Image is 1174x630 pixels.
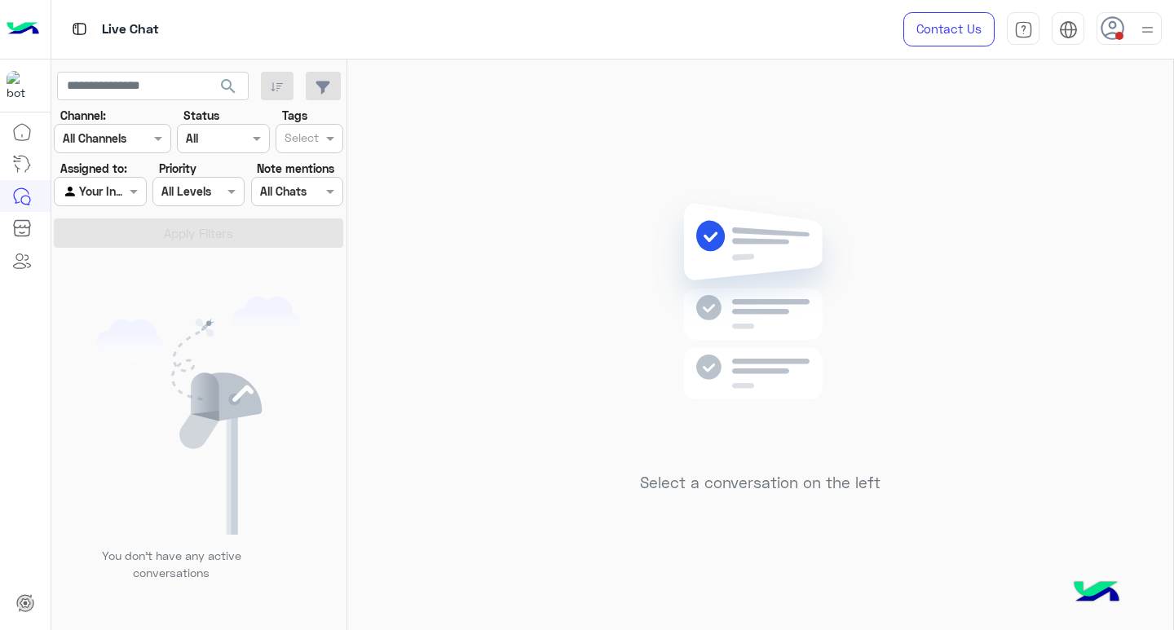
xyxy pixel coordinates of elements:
[102,19,159,41] p: Live Chat
[1007,12,1039,46] a: tab
[159,160,196,177] label: Priority
[903,12,995,46] a: Contact Us
[282,107,307,124] label: Tags
[209,72,249,107] button: search
[1137,20,1158,40] img: profile
[282,129,319,150] div: Select
[257,160,334,177] label: Note mentions
[69,19,90,39] img: tab
[1014,20,1033,39] img: tab
[96,297,302,535] img: empty users
[60,107,106,124] label: Channel:
[7,71,36,100] img: 1403182699927242
[640,474,880,492] h5: Select a conversation on the left
[1068,565,1125,622] img: hulul-logo.png
[54,218,343,248] button: Apply Filters
[89,547,254,582] p: You don’t have any active conversations
[60,160,127,177] label: Assigned to:
[218,77,238,96] span: search
[1059,20,1078,39] img: tab
[183,107,219,124] label: Status
[7,12,39,46] img: Logo
[642,191,878,461] img: no messages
